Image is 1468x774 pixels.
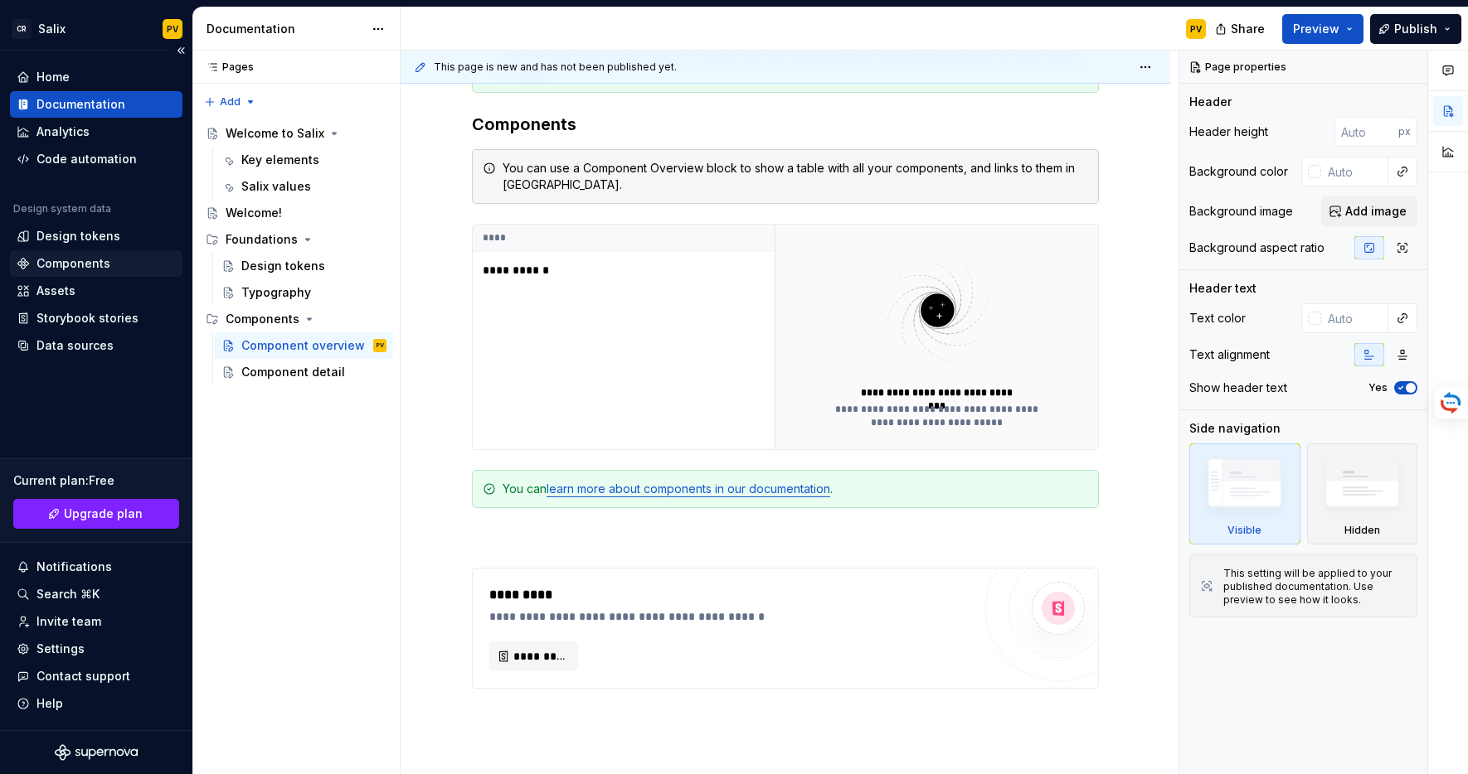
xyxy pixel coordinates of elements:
[36,586,100,602] div: Search ⌘K
[472,113,1099,136] h3: Components
[10,332,182,359] a: Data sources
[167,22,178,36] div: PV
[1307,443,1418,544] div: Hidden
[1394,21,1437,37] span: Publish
[10,305,182,331] a: Storybook stories
[199,60,254,74] div: Pages
[377,337,384,354] div: PV
[36,283,75,299] div: Assets
[10,581,182,607] button: Search ⌘K
[36,255,110,272] div: Components
[64,506,143,522] span: Upgrade plan
[10,636,182,662] a: Settings
[199,90,261,114] button: Add
[1231,21,1265,37] span: Share
[1189,94,1232,110] div: Header
[1321,157,1388,186] input: Auto
[1345,203,1407,220] span: Add image
[36,69,70,85] div: Home
[215,173,393,200] a: Salix values
[241,258,325,274] div: Design tokens
[215,253,393,279] a: Design tokens
[10,278,182,304] a: Assets
[36,310,139,327] div: Storybook stories
[38,21,66,37] div: Salix
[10,64,182,90] a: Home
[199,306,393,332] div: Components
[215,279,393,306] a: Typography
[10,663,182,689] button: Contact support
[10,250,182,277] a: Components
[241,152,319,168] div: Key elements
[36,228,120,244] div: Design tokens
[1223,567,1407,607] div: This setting will be applied to your published documentation. Use preview to see how it looks.
[13,499,179,529] a: Upgrade plan
[1321,303,1388,333] input: Auto
[169,39,192,62] button: Collapse sidebar
[1190,22,1202,36] div: PV
[1189,443,1300,544] div: Visible
[36,337,114,354] div: Data sources
[1227,524,1261,537] div: Visible
[36,668,130,685] div: Contact support
[215,332,393,359] a: Component overviewPV
[241,337,365,354] div: Component overview
[36,151,137,167] div: Code automation
[1189,310,1246,327] div: Text color
[10,223,182,249] a: Design tokens
[226,125,324,142] div: Welcome to Salix
[1344,524,1380,537] div: Hidden
[1189,346,1270,363] div: Text alignment
[241,178,311,195] div: Salix values
[241,284,311,301] div: Typography
[1321,196,1417,226] button: Add image
[1282,14,1363,44] button: Preview
[1334,117,1398,147] input: Auto
[12,19,32,39] div: CR
[215,359,393,385] a: Component detail
[199,226,393,253] div: Foundations
[226,231,298,248] div: Foundations
[13,472,179,489] div: Current plan : Free
[10,146,182,172] a: Code automation
[1189,239,1325,256] div: Background aspect ratio
[434,60,677,74] span: This page is new and has not been published yet.
[3,11,189,46] button: CRSalixPV
[547,481,830,496] a: learn more about components in our documentation
[207,21,363,37] div: Documentation
[36,123,90,140] div: Analytics
[1189,123,1268,140] div: Header height
[215,147,393,173] a: Key elements
[503,481,1088,497] div: You can .
[55,744,138,761] svg: Supernova Logo
[36,613,101,630] div: Invite team
[10,608,182,635] a: Invite team
[10,119,182,145] a: Analytics
[503,160,1088,193] div: You can use a Component Overview block to show a table with all your components, and links to the...
[36,96,125,113] div: Documentation
[226,311,299,327] div: Components
[36,695,63,712] div: Help
[1207,14,1276,44] button: Share
[199,200,393,226] a: Welcome!
[220,95,241,109] span: Add
[1189,380,1287,396] div: Show header text
[1189,280,1257,297] div: Header text
[10,91,182,118] a: Documentation
[1189,420,1281,437] div: Side navigation
[36,641,85,657] div: Settings
[10,554,182,580] button: Notifications
[1368,381,1388,394] label: Yes
[13,202,111,215] div: Design system data
[226,205,282,221] div: Welcome!
[241,364,345,380] div: Component detail
[199,120,393,147] a: Welcome to Salix
[10,690,182,717] button: Help
[199,120,393,385] div: Page tree
[1189,163,1288,180] div: Background color
[1398,125,1411,138] p: px
[1370,14,1461,44] button: Publish
[1293,21,1339,37] span: Preview
[1189,203,1293,220] div: Background image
